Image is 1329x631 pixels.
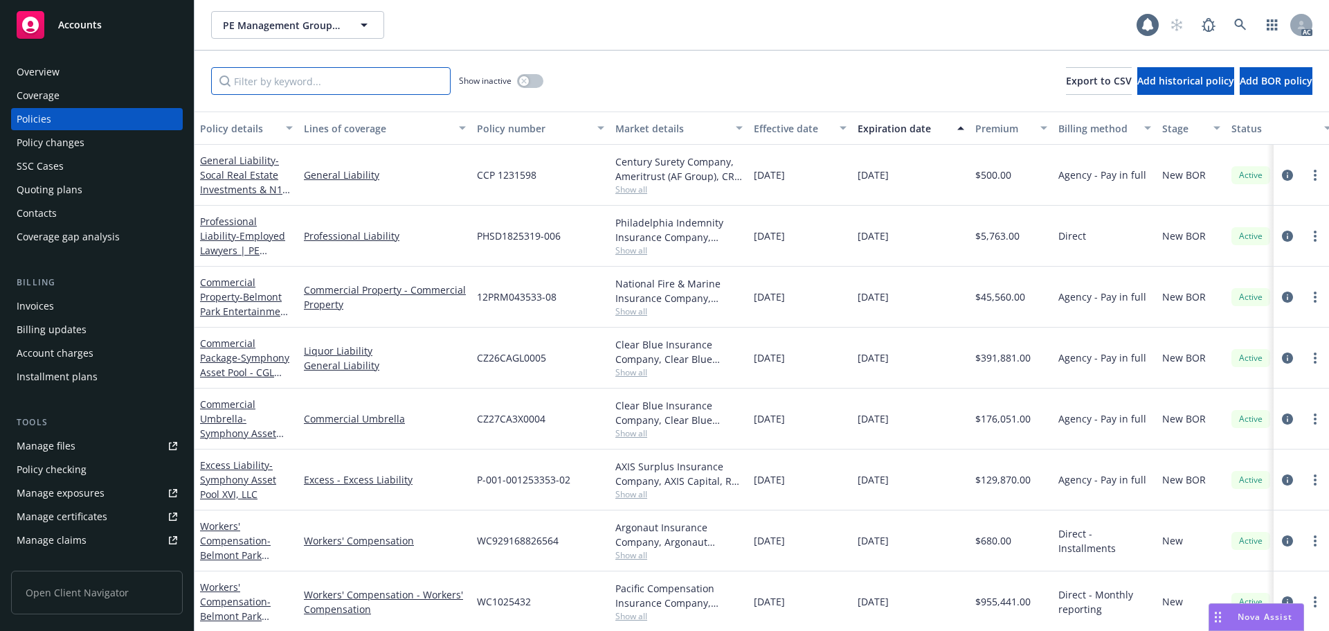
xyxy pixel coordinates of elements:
a: more [1307,533,1323,549]
span: [DATE] [754,411,785,426]
span: [DATE] [858,290,889,304]
span: $129,870.00 [975,472,1031,487]
span: New BOR [1162,290,1206,304]
a: more [1307,289,1323,305]
div: Contacts [17,202,57,224]
span: CCP 1231598 [477,168,536,182]
span: New BOR [1162,411,1206,426]
span: Show inactive [459,75,512,87]
div: Lines of coverage [304,121,451,136]
div: Installment plans [17,366,98,388]
a: Professional Liability [200,215,285,286]
div: Clear Blue Insurance Company, Clear Blue Insurance Group, RT Specialty Insurance Services, LLC (R... [615,337,743,366]
button: Add historical policy [1137,67,1234,95]
span: Show all [615,549,743,561]
span: [DATE] [754,533,785,548]
div: Quoting plans [17,179,82,201]
button: Export to CSV [1066,67,1132,95]
span: New BOR [1162,168,1206,182]
span: PE Management Group, Inc. [223,18,343,33]
input: Filter by keyword... [211,67,451,95]
a: more [1307,594,1323,610]
div: Billing updates [17,319,87,341]
span: $500.00 [975,168,1011,182]
span: Show all [615,610,743,622]
a: Start snowing [1163,11,1191,39]
a: Installment plans [11,366,183,388]
div: Policy checking [17,459,87,481]
a: more [1307,167,1323,184]
button: Policy details [195,112,298,145]
span: Active [1237,596,1265,608]
a: Billing updates [11,319,183,341]
a: circleInformation [1279,472,1296,488]
span: [DATE] [754,229,785,243]
a: Policy changes [11,132,183,154]
div: Coverage [17,85,60,107]
a: Policy checking [11,459,183,481]
a: Manage exposures [11,482,183,504]
a: more [1307,411,1323,427]
span: Agency - Pay in full [1058,411,1146,426]
span: $955,441.00 [975,594,1031,609]
span: $5,763.00 [975,229,1020,243]
span: Direct - Installments [1058,526,1151,556]
button: Effective date [748,112,852,145]
a: Coverage gap analysis [11,226,183,248]
span: Active [1237,230,1265,242]
span: New BOR [1162,472,1206,487]
a: circleInformation [1279,533,1296,549]
a: Liquor Liability [304,344,466,358]
a: circleInformation [1279,167,1296,184]
div: Stage [1162,121,1205,136]
span: Active [1237,169,1265,181]
span: Agency - Pay in full [1058,290,1146,304]
div: Coverage gap analysis [17,226,120,248]
span: - Symphony Asset Pool XVI, LLC [200,459,276,501]
span: Active [1237,413,1265,425]
a: General Liability [304,168,466,182]
span: Agency - Pay in full [1058,168,1146,182]
span: PHSD1825319-006 [477,229,561,243]
span: Export to CSV [1066,74,1132,87]
div: SSC Cases [17,155,64,177]
span: P-001-001253353-02 [477,472,570,487]
a: Quoting plans [11,179,183,201]
div: Policy number [477,121,589,136]
div: Premium [975,121,1032,136]
span: $176,051.00 [975,411,1031,426]
span: [DATE] [754,472,785,487]
div: AXIS Surplus Insurance Company, AXIS Capital, RT Specialty Insurance Services, LLC (RSG Specialty... [615,459,743,488]
span: Add BOR policy [1240,74,1312,87]
a: circleInformation [1279,411,1296,427]
span: CZ27CA3X0004 [477,411,545,426]
div: Philadelphia Indemnity Insurance Company, [GEOGRAPHIC_DATA] Insurance Companies [615,215,743,245]
span: [DATE] [858,229,889,243]
span: Accounts [58,19,102,30]
span: [DATE] [858,411,889,426]
span: [DATE] [858,472,889,487]
button: Expiration date [852,112,970,145]
a: Commercial Package [200,337,289,393]
span: WC1025432 [477,594,531,609]
div: Manage files [17,435,75,457]
span: Show all [615,305,743,317]
a: circleInformation [1279,594,1296,610]
span: Nova Assist [1238,611,1292,623]
span: [DATE] [858,168,889,182]
span: Agency - Pay in full [1058,472,1146,487]
div: Invoices [17,295,54,317]
span: Open Client Navigator [11,571,183,614]
a: circleInformation [1279,289,1296,305]
span: New [1162,594,1183,609]
a: Manage files [11,435,183,457]
a: Report a Bug [1195,11,1222,39]
a: circleInformation [1279,350,1296,366]
span: - Belmont Park Entertainment, LLC (formerly SDCC) [200,290,293,332]
a: Invoices [11,295,183,317]
span: Active [1237,352,1265,364]
a: Commercial Umbrella [304,411,466,426]
div: Clear Blue Insurance Company, Clear Blue Insurance Group, RT Specialty Insurance Services, LLC (R... [615,398,743,427]
div: Policies [17,108,51,130]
